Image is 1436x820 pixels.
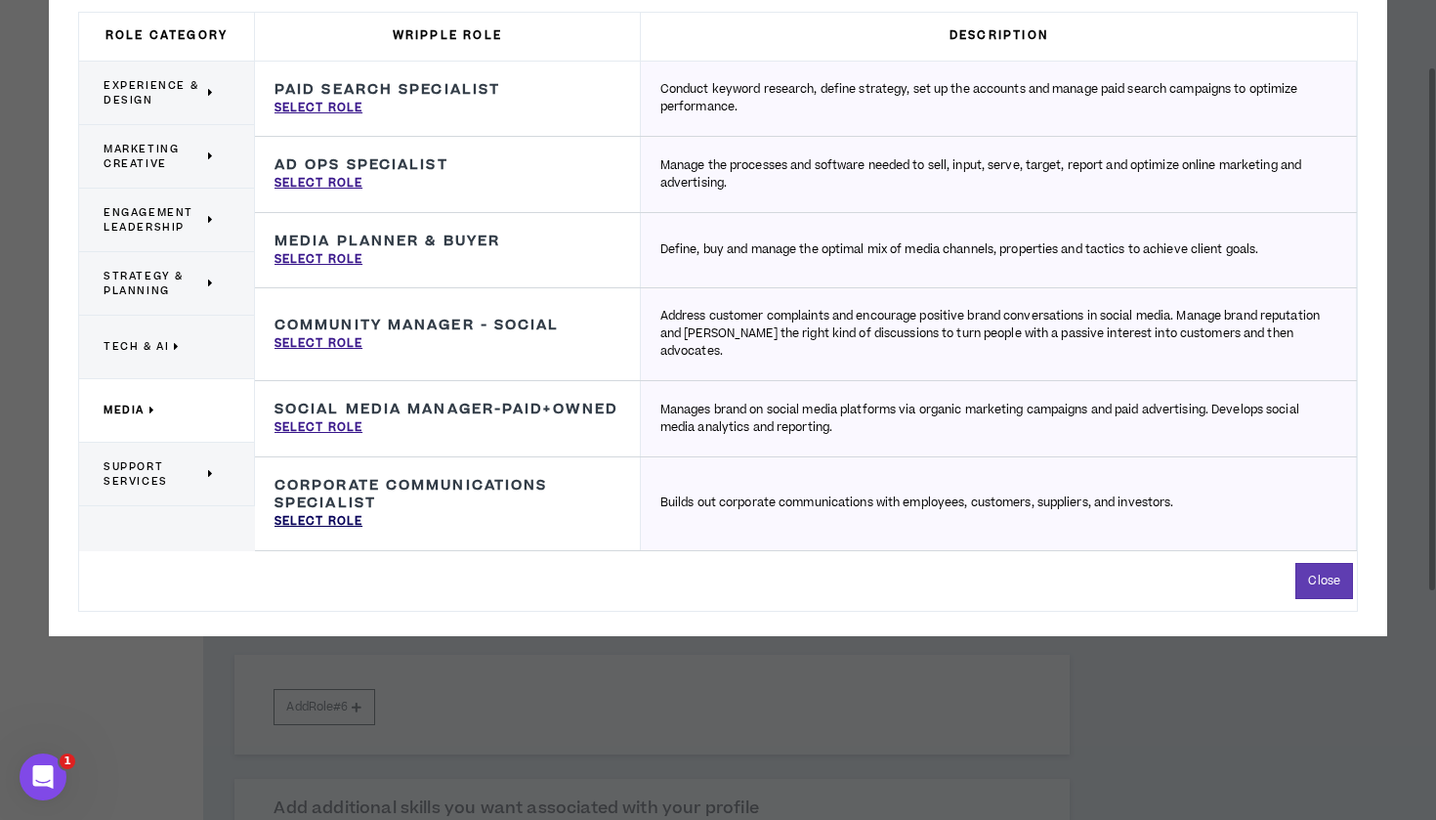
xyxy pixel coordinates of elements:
p: Manage the processes and software needed to sell, input, serve, target, report and optimize onlin... [660,157,1336,193]
p: Builds out corporate communications with employees, customers, suppliers, and investors. [660,495,1174,512]
span: 1 [60,754,75,769]
p: Address customer complaints and encourage positive brand conversations in social media. Manage br... [660,308,1336,361]
span: Strategy & Planning [104,269,203,298]
h3: Community Manager - Social [275,317,560,334]
button: Close [1295,563,1353,599]
h3: Paid Search Specialist [275,81,500,99]
p: Select Role [275,513,362,531]
p: Select Role [275,100,362,117]
span: Engagement Leadership [104,205,203,235]
p: Conduct keyword research, define strategy, set up the accounts and manage paid search campaigns t... [660,81,1336,116]
p: Select Role [275,251,362,269]
h3: Corporate Communications Specialist [275,477,620,512]
span: Experience & Design [104,78,203,108]
span: Marketing Creative [104,142,203,171]
h3: Wripple Role [255,13,641,61]
h3: Social Media Manager-Paid+Owned [275,401,618,418]
p: Manages brand on social media platforms via organic marketing campaigns and paid advertising. Dev... [660,402,1336,437]
p: Select Role [275,419,362,437]
h3: Description [641,13,1357,61]
span: Tech & AI [104,339,169,354]
iframe: Intercom live chat [20,754,66,800]
h3: Ad Ops Specialist [275,156,448,174]
span: Media [104,403,145,417]
p: Define, buy and manage the optimal mix of media channels, properties and tactics to achieve clien... [660,241,1259,259]
h3: Role Category [79,13,255,61]
h3: Media Planner & Buyer [275,233,500,250]
p: Select Role [275,175,362,193]
p: Select Role [275,335,362,353]
span: Support Services [104,459,203,489]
